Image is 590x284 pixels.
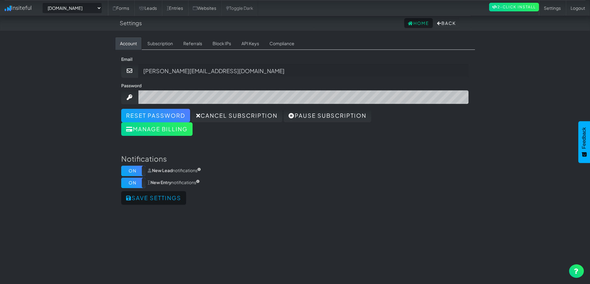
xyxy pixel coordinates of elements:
[188,0,221,16] a: Websites
[148,168,201,173] span: notifications
[208,37,236,50] a: Block IPs
[284,109,371,122] a: Pause subscription
[121,178,146,188] label: On
[115,37,142,50] a: Account
[120,20,142,26] h4: Settings
[121,122,193,136] button: Manage billing
[142,37,178,50] a: Subscription
[121,82,142,89] label: Password
[121,155,469,163] h3: Notifications
[121,166,146,176] label: On
[162,0,188,16] a: Entries
[578,121,590,163] button: Feedback - Show survey
[178,37,207,50] a: Referrals
[433,18,460,28] button: Back
[108,0,134,16] a: Forms
[489,3,539,11] a: 2-Click Install
[191,109,282,122] a: Cancel subscription
[121,191,186,205] button: Save settings
[539,0,566,16] a: Settings
[237,37,264,50] a: API Keys
[5,6,11,11] img: icon.png
[221,0,258,16] a: Toggle Dark
[152,168,173,173] strong: New Lead
[121,109,190,122] a: Reset password
[404,18,433,28] a: Home
[581,127,587,149] span: Feedback
[134,0,162,16] a: Leads
[121,56,133,62] label: Email
[138,64,469,78] input: john@doe.com
[150,179,171,185] strong: New Entry
[566,0,590,16] a: Logout
[148,179,200,185] span: notifications
[265,37,299,50] a: Compliance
